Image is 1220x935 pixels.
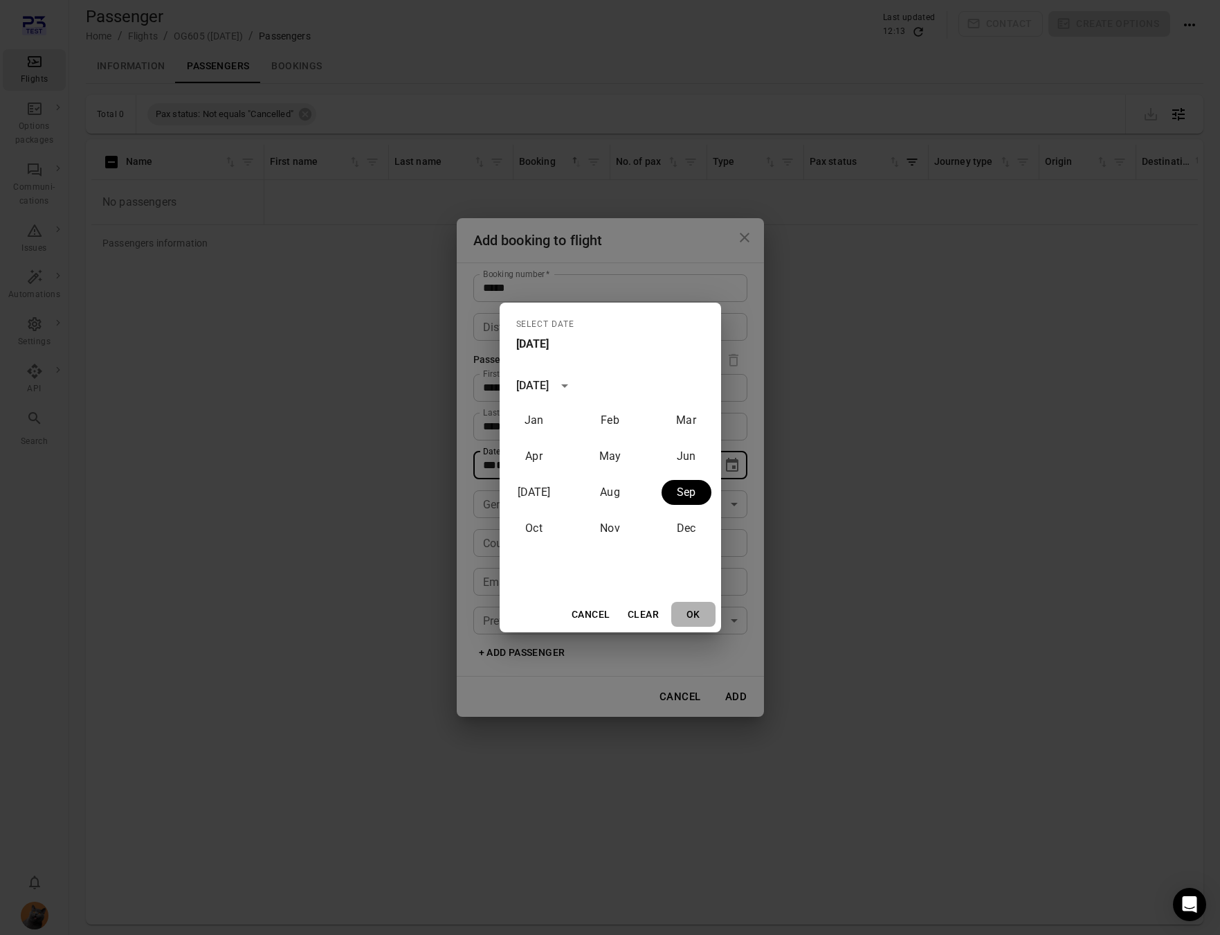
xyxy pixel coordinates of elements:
[509,516,559,541] button: October
[553,374,576,398] button: calendar view is open, switch to year view
[585,516,635,541] button: November
[662,408,711,433] button: March
[662,444,711,469] button: June
[516,336,549,353] h4: [DATE]
[509,444,559,469] button: April
[516,314,575,336] span: Select date
[662,516,711,541] button: December
[585,444,635,469] button: May
[621,602,666,627] button: Clear
[516,377,549,394] div: [DATE]
[671,602,716,627] button: OK
[1173,888,1206,921] div: Open Intercom Messenger
[662,480,711,505] button: September
[585,408,635,433] button: February
[509,480,559,505] button: July
[566,602,615,627] button: Cancel
[585,480,635,505] button: August
[509,408,559,433] button: January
